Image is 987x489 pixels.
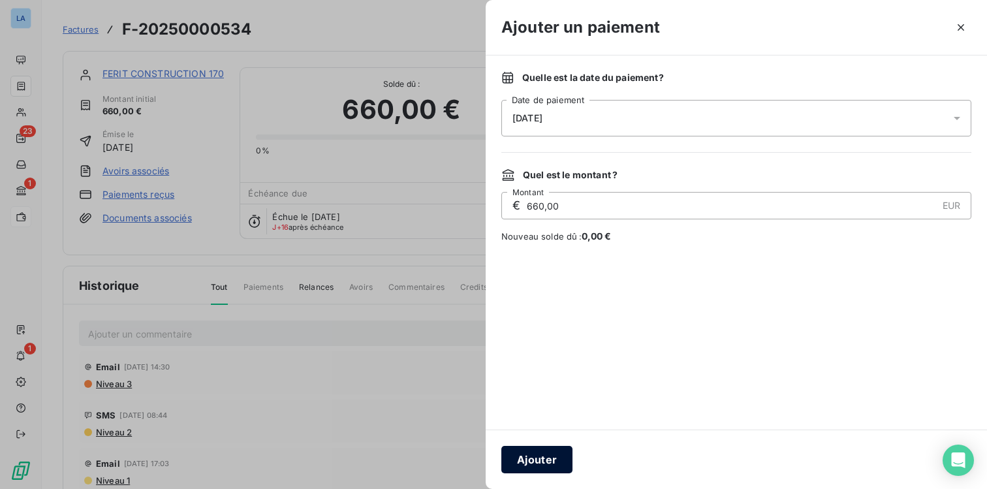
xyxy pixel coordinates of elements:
button: Ajouter [501,446,572,473]
div: Open Intercom Messenger [943,445,974,476]
span: [DATE] [512,113,542,123]
span: Quel est le montant ? [523,168,618,181]
span: 0,00 € [582,230,612,242]
h3: Ajouter un paiement [501,16,660,39]
span: Nouveau solde dû : [501,230,971,243]
span: Quelle est la date du paiement ? [522,71,664,84]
